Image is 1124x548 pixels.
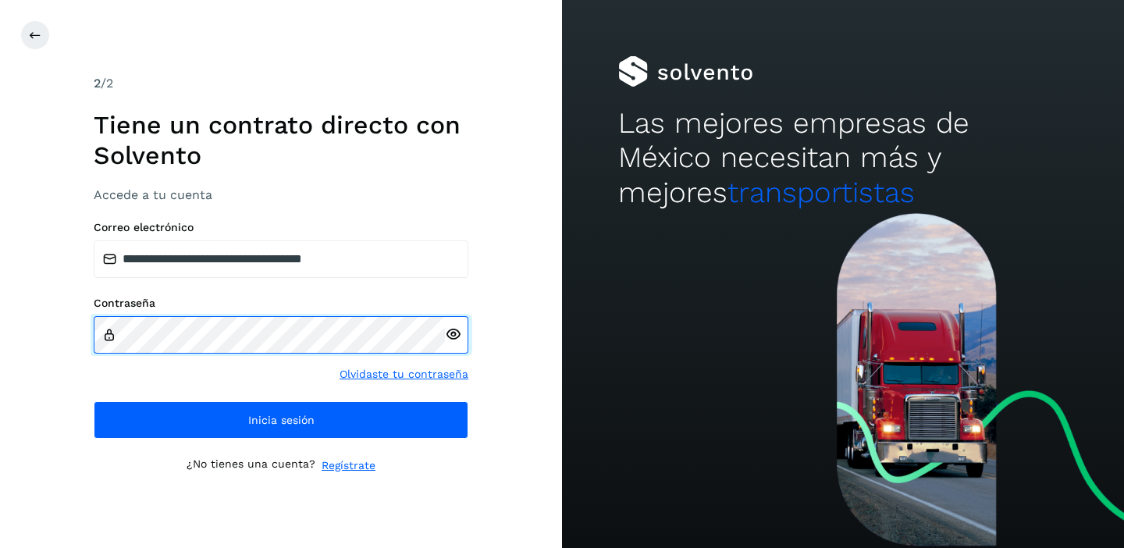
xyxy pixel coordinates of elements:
[618,106,1068,210] h2: Las mejores empresas de México necesitan más y mejores
[94,110,468,170] h1: Tiene un contrato directo con Solvento
[187,457,315,474] p: ¿No tienes una cuenta?
[94,76,101,91] span: 2
[94,297,468,310] label: Contraseña
[727,176,915,209] span: transportistas
[94,401,468,439] button: Inicia sesión
[322,457,375,474] a: Regístrate
[94,74,468,93] div: /2
[248,415,315,425] span: Inicia sesión
[340,366,468,383] a: Olvidaste tu contraseña
[94,221,468,234] label: Correo electrónico
[94,187,468,202] h3: Accede a tu cuenta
